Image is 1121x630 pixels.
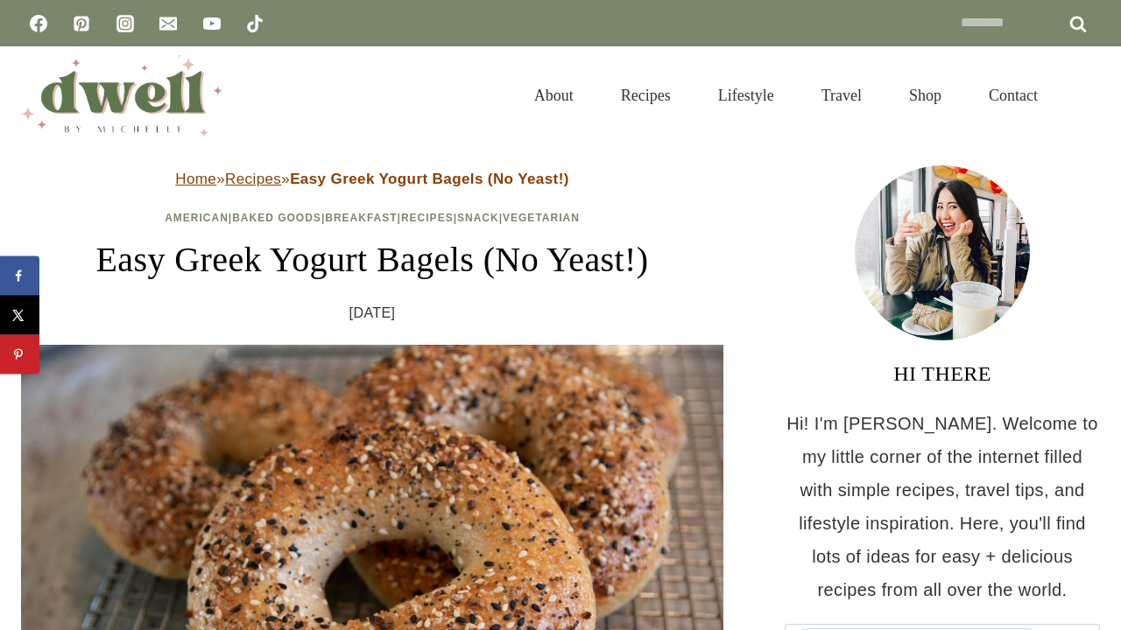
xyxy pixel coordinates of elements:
[151,6,186,41] a: Email
[165,212,229,224] a: American
[457,212,499,224] a: Snack
[108,6,143,41] a: Instagram
[175,171,216,187] a: Home
[349,300,396,326] time: [DATE]
[21,234,723,286] h1: Easy Greek Yogurt Bagels (No Yeast!)
[785,358,1100,389] h3: HI THERE
[64,6,99,41] a: Pinterest
[694,65,798,126] a: Lifestyle
[290,171,569,187] strong: Easy Greek Yogurt Bagels (No Yeast!)
[503,212,580,224] a: Vegetarian
[325,212,397,224] a: Breakfast
[237,6,272,41] a: TikTok
[21,55,222,136] img: DWELL by michelle
[511,65,597,126] a: About
[165,212,580,224] span: | | | | |
[511,65,1061,126] nav: Primary Navigation
[785,407,1100,606] p: Hi! I'm [PERSON_NAME]. Welcome to my little corner of the internet filled with simple recipes, tr...
[194,6,229,41] a: YouTube
[965,65,1061,126] a: Contact
[798,65,885,126] a: Travel
[597,65,694,126] a: Recipes
[1070,80,1100,110] button: View Search Form
[401,212,454,224] a: Recipes
[21,6,56,41] a: Facebook
[225,171,281,187] a: Recipes
[885,65,965,126] a: Shop
[175,171,569,187] span: » »
[232,212,321,224] a: Baked Goods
